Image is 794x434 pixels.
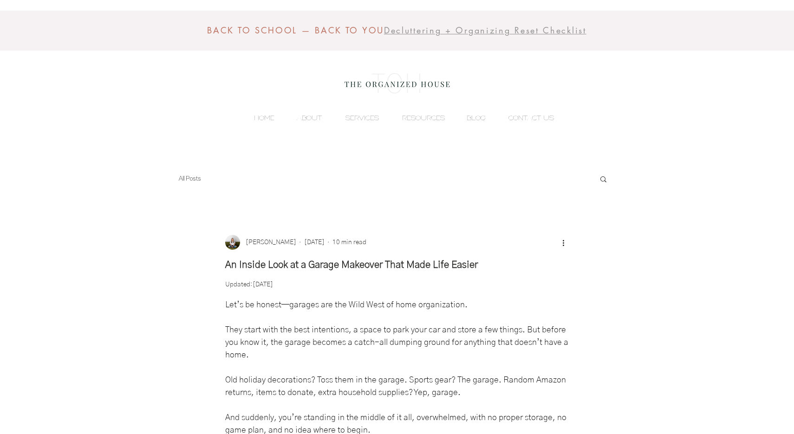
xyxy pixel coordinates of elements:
span: Old holiday decorations? Toss them in the garage. Sports gear? The garage. Random Amazon returns,... [225,376,568,397]
a: ABOUT [279,111,326,125]
p: BLOG [462,111,490,125]
p: CONTACT US [504,111,559,125]
div: Search [599,175,608,182]
a: All Posts [179,174,201,183]
h1: An Inside Look at a Garage Makeover That Made Life Easier [225,258,569,272]
span: Feb 11 [253,281,273,288]
img: the organized house [340,65,454,102]
p: RESOURCES [397,111,449,125]
span: Feb 10 [304,239,325,246]
span: BACK TO SCHOOL — BACK TO YOU [207,25,384,36]
p: SERVICES [341,111,384,125]
p: ABOUT [292,111,326,125]
p: Updated: [225,280,569,290]
a: CONTACT US [490,111,559,125]
span: 10 min read [332,239,366,246]
nav: Blog [177,160,590,197]
a: HOME [236,111,279,125]
a: RESOURCES [384,111,449,125]
a: SERVICES [326,111,384,125]
span: They start with the best intentions, a space to park your car and store a few things. But before ... [225,326,570,359]
a: Decluttering + Organizing Reset Checklist [384,25,586,36]
p: HOME [249,111,279,125]
a: BLOG [449,111,490,125]
span: Let’s be honest—garages are the Wild West of home organization. [225,301,468,309]
nav: Site [236,111,559,125]
button: More actions [558,237,569,248]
